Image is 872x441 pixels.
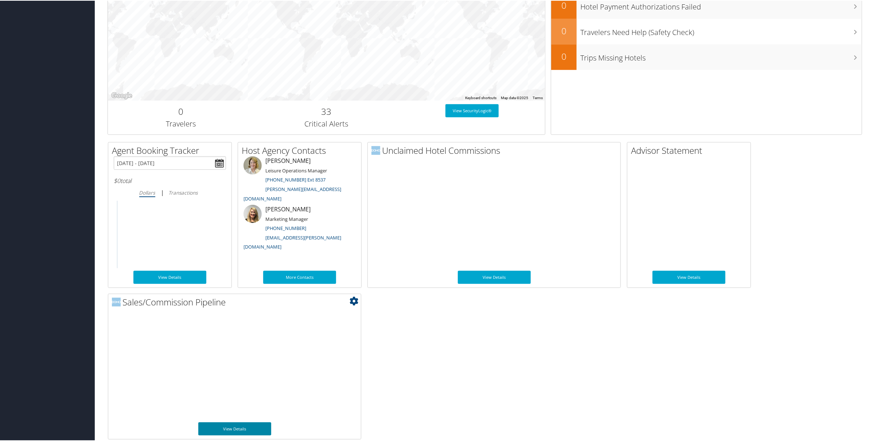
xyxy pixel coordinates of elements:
[244,234,341,250] a: [EMAIL_ADDRESS][PERSON_NAME][DOMAIN_NAME]
[259,118,394,128] h3: Critical Alerts
[653,270,725,283] a: View Details
[198,422,271,435] a: View Details
[533,95,543,99] a: Terms (opens in new tab)
[114,176,226,184] h6: total
[259,105,394,117] h2: 33
[240,204,359,253] li: [PERSON_NAME]
[244,204,262,222] img: ali-moffitt.jpg
[112,295,361,308] h2: Sales/Commission Pipeline
[265,224,306,231] a: [PHONE_NUMBER]
[458,270,531,283] a: View Details
[133,270,206,283] a: View Details
[265,215,308,222] small: Marketing Manager
[371,145,380,154] img: domo-logo.png
[110,90,134,100] a: Open this area in Google Maps (opens a new window)
[169,188,198,195] i: Transactions
[113,118,248,128] h3: Travelers
[242,144,361,156] h2: Host Agency Contacts
[112,297,121,306] img: domo-logo.png
[445,104,499,117] a: View SecurityLogic®
[244,185,341,201] a: [PERSON_NAME][EMAIL_ADDRESS][DOMAIN_NAME]
[265,167,327,173] small: Leisure Operations Manager
[501,95,528,99] span: Map data ©2025
[112,144,231,156] h2: Agent Booking Tracker
[139,188,155,195] i: Dollars
[114,176,120,184] span: $0
[265,176,326,182] a: [PHONE_NUMBER] Ext 8537
[551,18,862,44] a: 0Travelers Need Help (Safety Check)
[580,48,862,62] h3: Trips Missing Hotels
[371,144,620,156] h2: Unclaimed Hotel Commissions
[551,44,862,69] a: 0Trips Missing Hotels
[465,95,497,100] button: Keyboard shortcuts
[110,90,134,100] img: Google
[114,187,226,196] div: |
[631,144,751,156] h2: Advisor Statement
[551,24,577,36] h2: 0
[113,105,248,117] h2: 0
[551,50,577,62] h2: 0
[263,270,336,283] a: More Contacts
[244,156,262,174] img: meredith-price.jpg
[580,23,862,37] h3: Travelers Need Help (Safety Check)
[240,156,359,204] li: [PERSON_NAME]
